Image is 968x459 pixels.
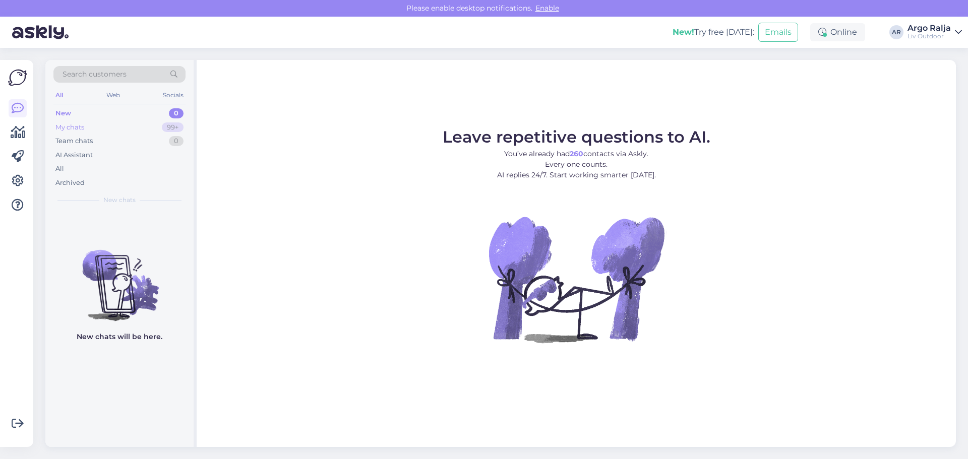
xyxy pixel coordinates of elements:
[55,136,93,146] div: Team chats
[55,178,85,188] div: Archived
[169,108,184,118] div: 0
[443,149,710,180] p: You’ve already had contacts via Askly. Every one counts. AI replies 24/7. Start working smarter [...
[673,26,754,38] div: Try free [DATE]:
[77,332,162,342] p: New chats will be here.
[486,188,667,370] img: No Chat active
[889,25,903,39] div: AR
[907,24,951,32] div: Argo Ralja
[8,68,27,87] img: Askly Logo
[55,150,93,160] div: AI Assistant
[55,122,84,133] div: My chats
[673,27,694,37] b: New!
[810,23,865,41] div: Online
[45,232,194,322] img: No chats
[907,24,962,40] a: Argo RaljaLiv Outdoor
[570,149,583,158] b: 260
[162,122,184,133] div: 99+
[55,108,71,118] div: New
[758,23,798,42] button: Emails
[103,195,136,205] span: New chats
[53,89,65,102] div: All
[532,4,562,13] span: Enable
[169,136,184,146] div: 0
[55,164,64,174] div: All
[907,32,951,40] div: Liv Outdoor
[63,69,127,80] span: Search customers
[104,89,122,102] div: Web
[443,127,710,147] span: Leave repetitive questions to AI.
[161,89,186,102] div: Socials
